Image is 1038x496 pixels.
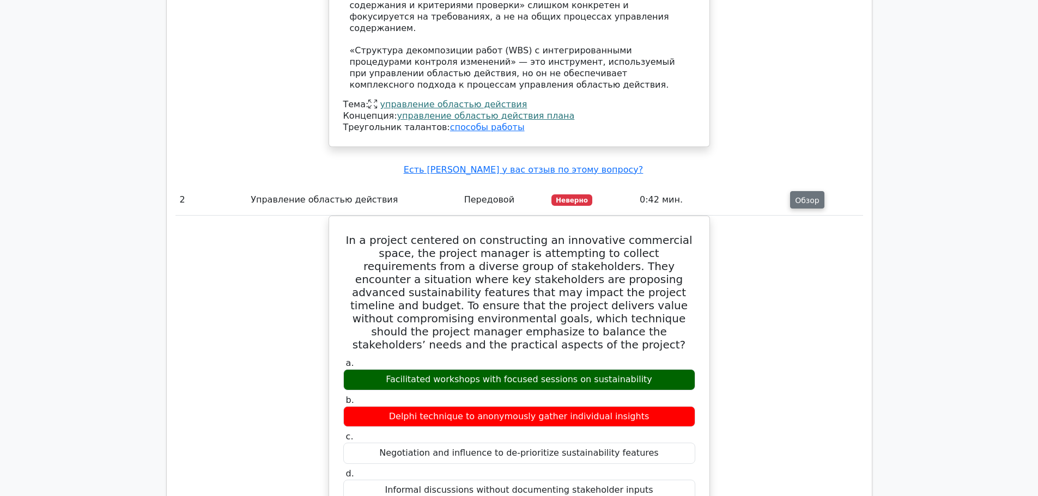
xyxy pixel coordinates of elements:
a: управление областью действия [380,99,527,109]
font: Тема: [343,99,369,109]
font: Неверно [556,197,588,204]
div: Delphi technique to anonymously gather individual insights [343,406,695,427]
font: 0:42 мин. [640,194,683,205]
h5: In a project centered on constructing an innovative commercial space, the project manager is atte... [342,234,696,351]
font: Концепция: [343,111,397,121]
button: Обзор [790,191,824,209]
font: 2 [180,194,185,205]
span: b. [346,395,354,405]
span: a. [346,358,354,368]
div: Negotiation and influence to de-prioritize sustainability features [343,443,695,464]
a: управление областью действия плана [397,111,575,121]
font: Передовой [464,194,514,205]
span: d. [346,468,354,479]
a: Есть [PERSON_NAME] у вас отзыв по этому вопросу? [404,164,643,175]
a: способы работы [450,122,525,132]
font: «Структура декомпозиции работ (WBS) с интегрированными процедурами контроля изменений» — это инст... [350,45,675,89]
div: Facilitated workshops with focused sessions on sustainability [343,369,695,390]
span: c. [346,431,354,442]
font: Управление областью действия [251,194,398,205]
font: Треугольник талантов: [343,122,450,132]
font: Обзор [795,195,820,204]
